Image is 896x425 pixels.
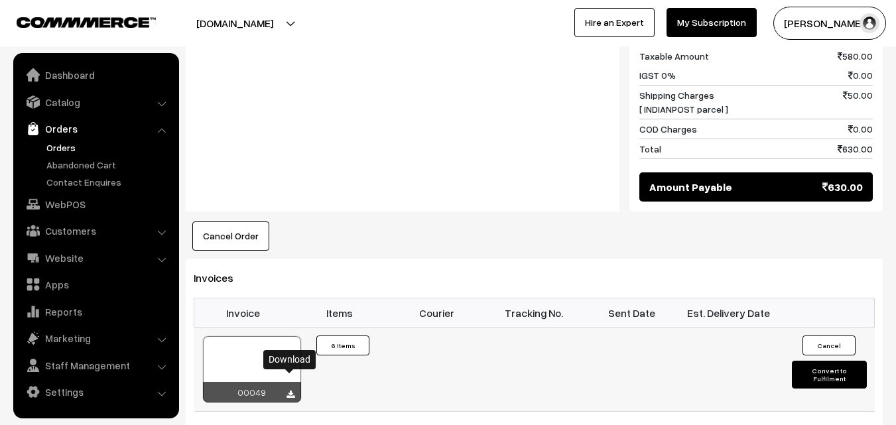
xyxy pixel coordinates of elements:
img: user [860,13,879,33]
div: Download [263,350,316,369]
a: WebPOS [17,192,174,216]
button: 6 Items [316,335,369,355]
span: 0.00 [848,68,873,82]
span: Invoices [194,271,249,284]
a: Website [17,246,174,270]
a: Apps [17,273,174,296]
span: 50.00 [843,88,873,116]
span: Shipping Charges [ INDIANPOST parcel ] [639,88,728,116]
a: Catalog [17,90,174,114]
img: COMMMERCE [17,17,156,27]
a: Customers [17,219,174,243]
button: [DOMAIN_NAME] [150,7,320,40]
a: Orders [43,141,174,154]
span: 630.00 [838,142,873,156]
span: 580.00 [838,49,873,63]
th: Courier [389,298,486,328]
th: Items [291,298,389,328]
a: Contact Enquires [43,175,174,189]
th: Sent Date [583,298,680,328]
a: Orders [17,117,174,141]
th: Invoice [194,298,292,328]
a: Staff Management [17,353,174,377]
div: 00049 [203,382,301,402]
a: Dashboard [17,63,174,87]
button: Cancel [802,335,856,355]
th: Est. Delivery Date [680,298,777,328]
a: Abandoned Cart [43,158,174,172]
a: Hire an Expert [574,8,655,37]
button: [PERSON_NAME] [773,7,886,40]
span: Total [639,142,661,156]
button: Convert to Fulfilment [792,361,867,389]
button: Cancel Order [192,221,269,251]
span: 630.00 [822,179,863,195]
span: 0.00 [848,122,873,136]
a: My Subscription [667,8,757,37]
span: COD Charges [639,122,697,136]
a: Settings [17,380,174,404]
span: IGST 0% [639,68,676,82]
a: COMMMERCE [17,13,133,29]
a: Marketing [17,326,174,350]
span: Amount Payable [649,179,732,195]
a: Reports [17,300,174,324]
th: Tracking No. [485,298,583,328]
span: Taxable Amount [639,49,709,63]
